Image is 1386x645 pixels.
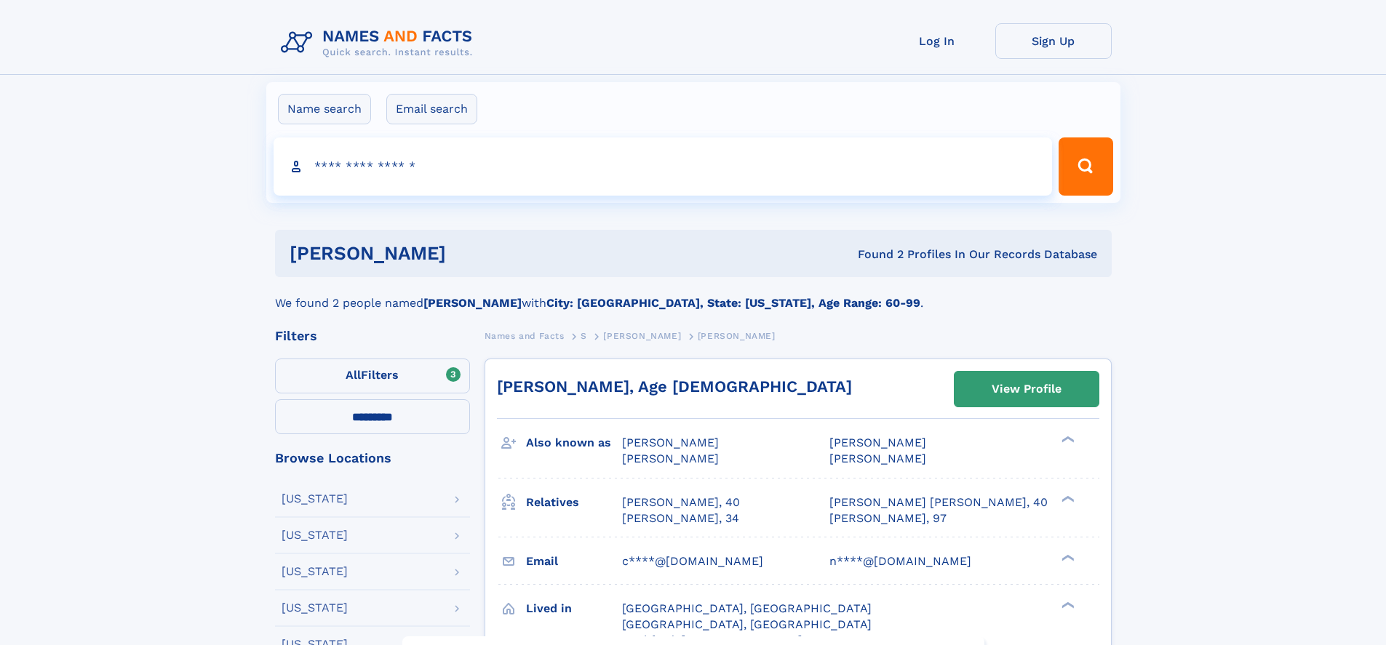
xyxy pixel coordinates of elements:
[829,494,1048,510] a: [PERSON_NAME] [PERSON_NAME], 40
[275,358,470,393] label: Filters
[1058,553,1075,562] div: ❯
[290,244,652,263] h1: [PERSON_NAME]
[603,326,681,345] a: [PERSON_NAME]
[275,452,470,465] div: Browse Locations
[698,331,776,341] span: [PERSON_NAME]
[622,601,872,615] span: [GEOGRAPHIC_DATA], [GEOGRAPHIC_DATA]
[282,602,348,614] div: [US_STATE]
[423,296,522,310] b: [PERSON_NAME]
[275,23,485,63] img: Logo Names and Facts
[992,372,1062,406] div: View Profile
[995,23,1112,59] a: Sign Up
[622,494,740,510] a: [PERSON_NAME], 40
[622,617,872,631] span: [GEOGRAPHIC_DATA], [GEOGRAPHIC_DATA]
[581,326,587,345] a: S
[275,329,470,342] div: Filters
[1058,435,1075,444] div: ❯
[1058,600,1075,609] div: ❯
[282,529,348,541] div: [US_STATE]
[603,331,681,341] span: [PERSON_NAME]
[622,452,719,465] span: [PERSON_NAME]
[386,94,477,124] label: Email search
[274,137,1053,196] input: search input
[485,326,565,345] a: Names and Facts
[581,331,587,341] span: S
[346,368,361,382] span: All
[829,452,926,465] span: [PERSON_NAME]
[829,436,926,449] span: [PERSON_NAME]
[652,247,1097,263] div: Found 2 Profiles In Our Records Database
[526,596,622,621] h3: Lived in
[955,372,1099,406] a: View Profile
[278,94,371,124] label: Name search
[622,510,739,526] a: [PERSON_NAME], 34
[497,377,852,396] a: [PERSON_NAME], Age [DEMOGRAPHIC_DATA]
[282,566,348,577] div: [US_STATE]
[282,493,348,505] div: [US_STATE]
[1058,494,1075,503] div: ❯
[546,296,920,310] b: City: [GEOGRAPHIC_DATA], State: [US_STATE], Age Range: 60-99
[275,277,1112,312] div: We found 2 people named with .
[879,23,995,59] a: Log In
[1059,137,1112,196] button: Search Button
[526,490,622,515] h3: Relatives
[622,436,719,449] span: [PERSON_NAME]
[526,430,622,455] h3: Also known as
[829,510,947,526] a: [PERSON_NAME], 97
[526,549,622,574] h3: Email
